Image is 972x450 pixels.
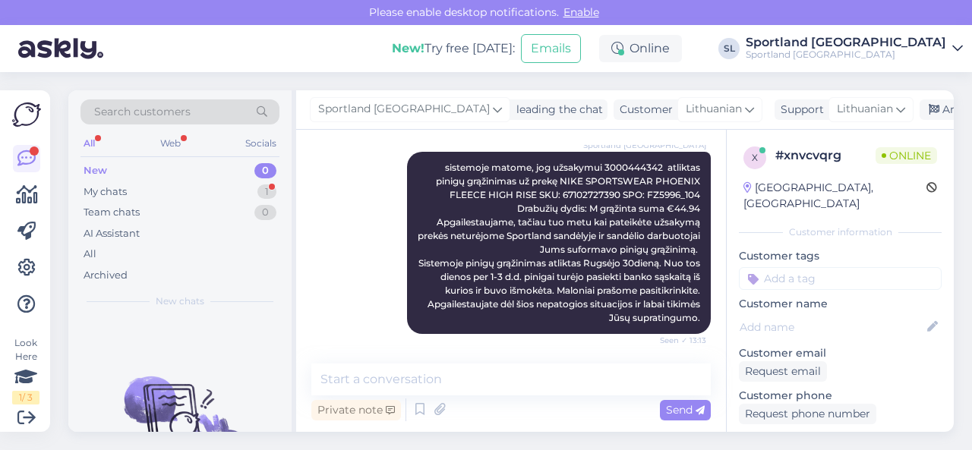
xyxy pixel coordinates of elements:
div: leading the chat [510,102,603,118]
div: All [80,134,98,153]
div: Customer [614,102,673,118]
div: Support [775,102,824,118]
div: Request phone number [739,404,876,424]
button: Emails [521,34,581,63]
div: Sportland [GEOGRAPHIC_DATA] [746,49,946,61]
div: Online [599,35,682,62]
span: Search customers [94,104,191,120]
div: Customer information [739,225,942,239]
div: Sportland [GEOGRAPHIC_DATA] [746,36,946,49]
span: Send [666,403,705,417]
div: Request email [739,361,827,382]
p: Customer email [739,345,942,361]
span: Lithuanian [837,101,893,118]
div: 0 [254,205,276,220]
span: Online [876,147,937,164]
div: Try free [DATE]: [392,39,515,58]
div: Web [157,134,184,153]
a: Sportland [GEOGRAPHIC_DATA]Sportland [GEOGRAPHIC_DATA] [746,36,963,61]
div: Archived [84,268,128,283]
div: New [84,163,107,178]
div: Socials [242,134,279,153]
div: [GEOGRAPHIC_DATA], [GEOGRAPHIC_DATA] [743,180,926,212]
span: Lithuanian [686,101,742,118]
div: Private note [311,400,401,420]
div: My chats [84,184,127,200]
input: Add name [740,319,924,335]
input: Add a tag [739,267,942,290]
span: Seen ✓ 13:13 [649,335,706,346]
div: AI Assistant [84,226,140,241]
div: Look Here [12,336,39,404]
div: Team chats [84,205,140,220]
span: Sportland [GEOGRAPHIC_DATA] [318,101,490,118]
span: Enable [559,5,604,19]
div: All [84,247,96,262]
span: x [752,152,758,163]
p: Customer name [739,296,942,312]
span: sistemoje matome, jog užsakymui 3000444342 atliktas pinigų grąžinimas už prekę NIKE SPORTSWEAR PH... [418,162,702,323]
div: 0 [254,163,276,178]
div: 1 [257,184,276,200]
span: New chats [156,294,204,308]
p: Customer phone [739,388,942,404]
p: Customer tags [739,248,942,264]
b: New! [392,41,424,55]
img: Askly Logo [12,102,41,127]
div: SL [718,38,740,59]
span: Sportland [GEOGRAPHIC_DATA] [583,140,706,151]
p: Visited pages [739,430,942,446]
div: # xnvcvqrg [775,146,876,165]
div: 1 / 3 [12,391,39,404]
